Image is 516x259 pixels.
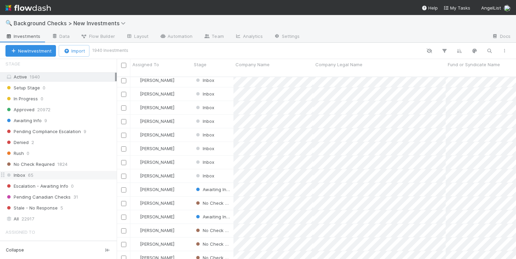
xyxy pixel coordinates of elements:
div: Help [421,4,438,11]
div: Inbox [195,77,214,84]
a: Data [46,31,75,42]
span: 65 [28,171,33,179]
img: avatar_cd4e5e5e-3003-49e5-bc76-fd776f359de9.png [133,200,139,206]
span: 2 [31,138,34,147]
input: Toggle Row Selected [121,119,126,124]
a: Team [198,31,229,42]
input: Toggle Row Selected [121,133,126,138]
input: Toggle Row Selected [121,215,126,220]
span: Inbox [195,159,214,165]
span: Rush [5,149,24,158]
input: Toggle Row Selected [121,146,126,152]
span: Company Name [235,61,270,68]
span: Escalation - Awaiting Info [5,182,68,190]
input: Toggle All Rows Selected [121,63,126,68]
a: Settings [268,31,305,42]
span: 🔍 [5,20,12,26]
span: Inbox [195,77,214,83]
span: Stage [5,57,20,71]
input: Toggle Row Selected [121,105,126,111]
span: [PERSON_NAME] [140,159,174,165]
span: [PERSON_NAME] [140,173,174,178]
span: [PERSON_NAME] [140,132,174,138]
div: No Check Required [195,227,230,234]
span: Awaiting Info [5,116,42,125]
button: NewInvestment [5,45,56,57]
span: 0 [27,149,29,158]
span: Inbox [195,132,214,138]
input: Toggle Row Selected [121,201,126,206]
span: AngelList [481,5,501,11]
span: Collapse [6,247,24,253]
img: avatar_5106bb14-94e9-4897-80de-6ae81081f36d.png [133,173,139,178]
input: Toggle Row Selected [121,228,126,233]
span: [PERSON_NAME] [140,118,174,124]
span: No Check Required [5,160,55,169]
span: [PERSON_NAME] [140,187,174,192]
div: Inbox [195,145,214,152]
a: Flow Builder [75,31,120,42]
span: [PERSON_NAME] [140,241,174,247]
button: Import [59,45,89,57]
span: Pending Compliance Escalation [5,127,81,136]
div: Awaiting Info [195,213,230,220]
input: Toggle Row Selected [121,174,126,179]
span: [PERSON_NAME] [140,146,174,151]
span: 0 [41,95,43,103]
input: Toggle Row Selected [121,187,126,192]
small: 1940 Investments [92,47,128,54]
div: Inbox [195,104,214,111]
span: 22917 [21,215,34,223]
span: Assigned To [5,225,35,239]
div: [PERSON_NAME] [133,172,174,179]
span: [PERSON_NAME] [140,214,174,219]
a: Analytics [229,31,268,42]
div: Active [5,73,115,81]
div: [PERSON_NAME] [133,77,174,84]
img: avatar_5106bb14-94e9-4897-80de-6ae81081f36d.png [133,118,139,124]
div: All [5,215,115,223]
input: Toggle Row Selected [121,78,126,83]
div: Inbox [195,90,214,97]
span: [PERSON_NAME] [140,105,174,110]
span: 0 [71,182,74,190]
div: [PERSON_NAME] [133,90,174,97]
img: avatar_5106bb14-94e9-4897-80de-6ae81081f36d.png [133,132,139,138]
div: No Check Required [195,241,230,247]
span: Denied [5,138,29,147]
span: Background Checks > New Investments [14,20,129,27]
input: Toggle Row Selected [121,92,126,97]
span: Pending Canadian Checks [5,193,71,201]
span: Investments [5,33,40,40]
span: Assigned To [132,61,159,68]
span: No Check Required [195,200,244,206]
span: 31 [73,193,78,201]
a: Layout [120,31,154,42]
span: 9 [84,127,86,136]
span: Stage [194,61,206,68]
input: Toggle Row Selected [121,160,126,165]
span: Inbox [195,173,214,178]
img: avatar_ddac2f35-6c49-494a-9355-db49d32eca49.png [504,5,511,12]
div: Inbox [195,159,214,166]
a: My Tasks [443,4,470,11]
img: logo-inverted-e16ddd16eac7371096b0.svg [5,2,51,14]
span: Flow Builder [81,33,115,40]
div: [PERSON_NAME] [133,118,174,125]
img: avatar_cd4e5e5e-3003-49e5-bc76-fd776f359de9.png [133,228,139,233]
img: avatar_5106bb14-94e9-4897-80de-6ae81081f36d.png [133,91,139,97]
img: avatar_cd4e5e5e-3003-49e5-bc76-fd776f359de9.png [133,214,139,219]
img: avatar_5106bb14-94e9-4897-80de-6ae81081f36d.png [133,159,139,165]
img: avatar_5106bb14-94e9-4897-80de-6ae81081f36d.png [133,77,139,83]
span: No Check Required [195,241,244,247]
span: Setup Stage [5,84,40,92]
img: avatar_5106bb14-94e9-4897-80de-6ae81081f36d.png [133,146,139,151]
span: 20972 [37,105,51,114]
img: avatar_cd4e5e5e-3003-49e5-bc76-fd776f359de9.png [133,241,139,247]
img: avatar_cd4e5e5e-3003-49e5-bc76-fd776f359de9.png [133,187,139,192]
span: 0 [43,84,45,92]
span: Inbox [195,118,214,124]
div: [PERSON_NAME] [133,227,174,234]
a: Automation [154,31,198,42]
div: [PERSON_NAME] [133,241,174,247]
